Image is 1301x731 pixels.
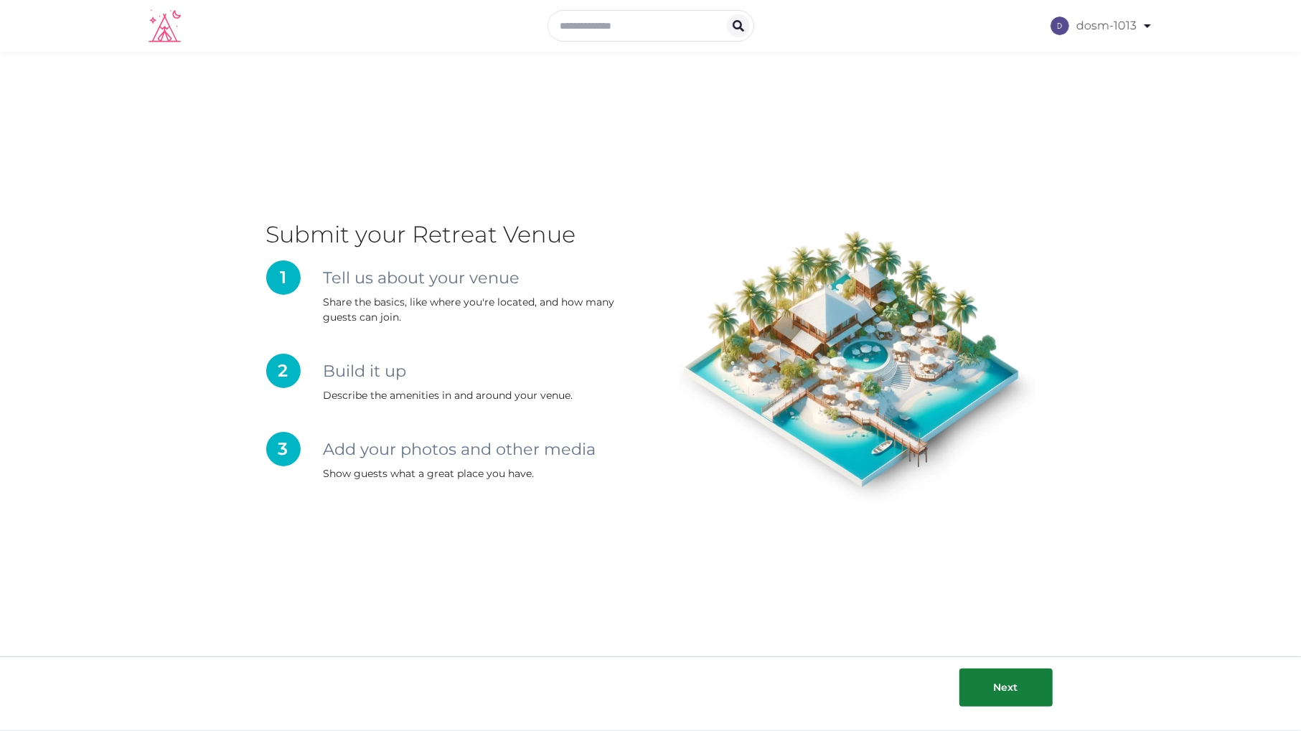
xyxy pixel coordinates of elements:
[266,220,651,249] h1: Submit your Retreat Venue
[324,295,651,325] div: Share the basics, like where you're located, and how many guests can join.
[959,669,1053,707] button: Next
[278,359,288,382] div: 2
[680,229,1035,502] img: retreat-model.webp
[278,438,288,461] div: 3
[994,680,1018,695] div: Next
[324,466,651,481] div: Show guests what a great place you have.
[324,361,651,381] h3: Build it up
[280,266,286,289] div: 1
[324,268,651,288] h3: Tell us about your venue
[324,388,651,403] div: Describe the amenities in and around your venue.
[1051,6,1153,46] a: dosm-1013
[324,439,651,459] h3: Add your photos and other media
